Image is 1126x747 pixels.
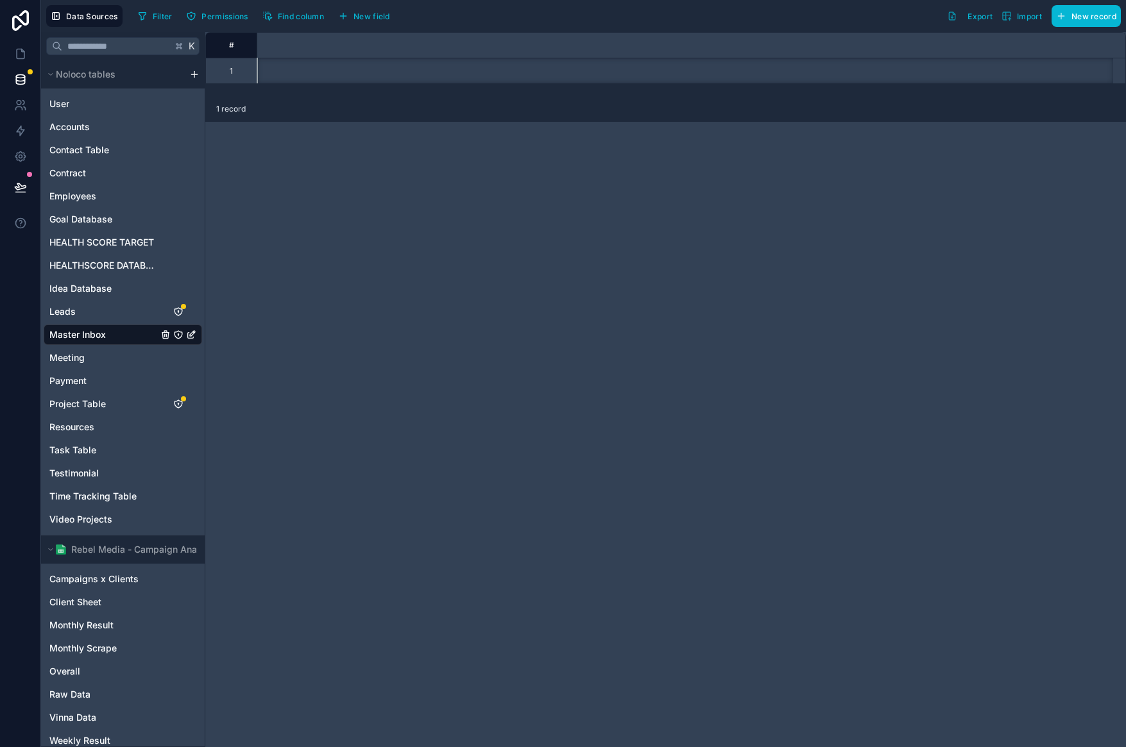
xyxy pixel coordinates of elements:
[46,5,123,27] button: Data Sources
[201,12,248,21] span: Permissions
[968,12,993,21] span: Export
[153,12,173,21] span: Filter
[997,5,1046,27] button: Import
[258,6,328,26] button: Find column
[230,66,233,76] div: 1
[278,12,324,21] span: Find column
[943,5,997,27] button: Export
[334,6,395,26] button: New field
[1052,5,1121,27] button: New record
[1046,5,1121,27] a: New record
[354,12,390,21] span: New field
[1017,12,1042,21] span: Import
[182,6,252,26] button: Permissions
[133,6,177,26] button: Filter
[216,104,246,114] span: 1 record
[216,40,247,50] div: #
[182,6,257,26] a: Permissions
[66,12,118,21] span: Data Sources
[1071,12,1116,21] span: New record
[187,42,196,51] span: K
